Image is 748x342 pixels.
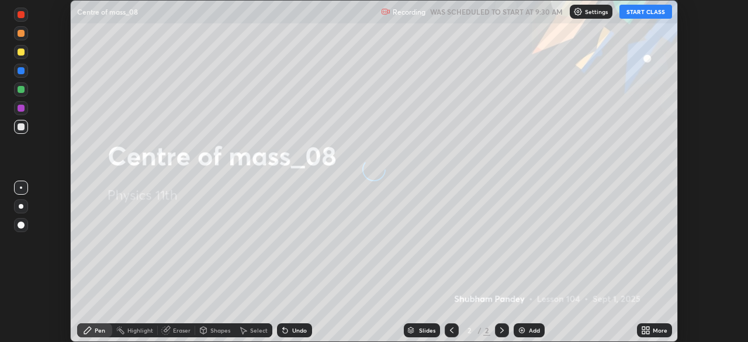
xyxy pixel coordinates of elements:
p: Centre of mass_08 [77,7,138,16]
div: Slides [419,327,435,333]
p: Settings [585,9,608,15]
div: Select [250,327,268,333]
div: More [653,327,667,333]
div: / [477,327,481,334]
div: 2 [483,325,490,336]
div: 2 [463,327,475,334]
div: Add [529,327,540,333]
div: Shapes [210,327,230,333]
button: START CLASS [619,5,672,19]
h5: WAS SCHEDULED TO START AT 9:30 AM [430,6,563,17]
img: recording.375f2c34.svg [381,7,390,16]
div: Pen [95,327,105,333]
img: class-settings-icons [573,7,583,16]
div: Highlight [127,327,153,333]
p: Recording [393,8,425,16]
div: Eraser [173,327,191,333]
img: add-slide-button [517,326,527,335]
div: Undo [292,327,307,333]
